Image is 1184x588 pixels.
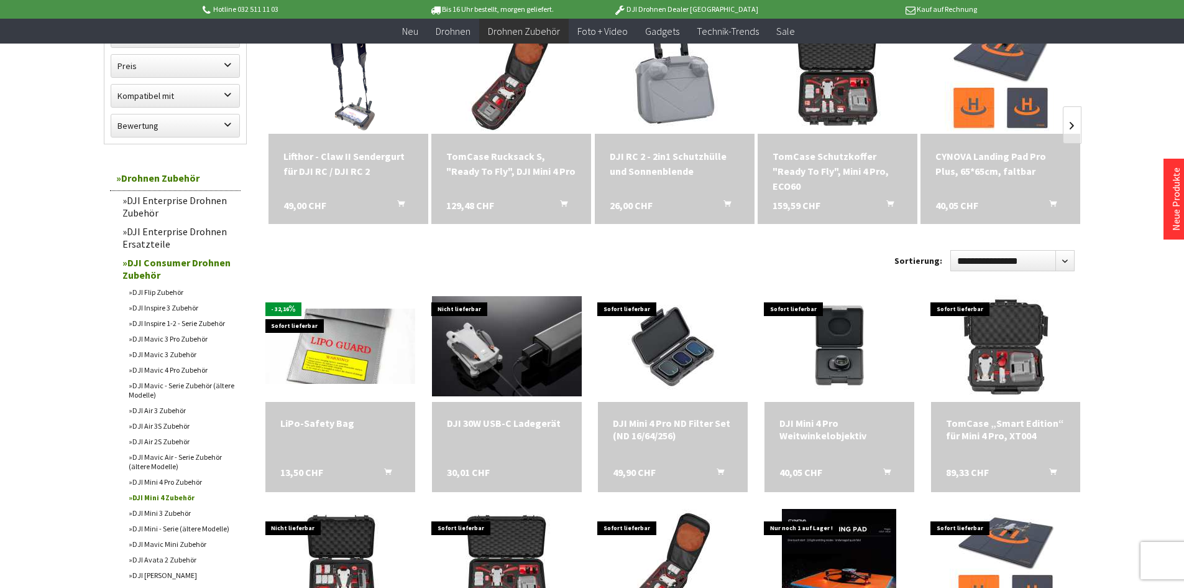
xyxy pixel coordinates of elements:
[768,19,804,44] a: Sale
[122,490,241,505] a: DJI Mini 4 Zubehör
[122,536,241,552] a: DJI Mavic Mini Zubehör
[618,22,730,134] img: DJI RC 2 - 2in1 Schutzhülle und Sonnenblende
[709,198,738,214] button: In den Warenkorb
[111,55,239,77] label: Preis
[488,25,560,37] span: Drohnen Zubehör
[610,198,653,213] span: 26,00 CHF
[603,290,743,402] img: DJI Mini 4 Pro ND Filter Set (ND 16/64/256)
[122,378,241,403] a: DJI Mavic - Serie Zubehör (ältere Modelle)
[265,309,415,384] img: LiPo-Safety Bag
[122,434,241,449] a: DJI Air 2S Zubehör
[280,417,400,429] a: LiPo-Safety Bag 13,50 CHF In den Warenkorb
[613,466,656,478] span: 49,90 CHF
[773,198,820,213] span: 159,59 CHF
[577,25,628,37] span: Foto + Video
[781,22,893,134] img: TomCase Schutzkoffer "Ready To Fly", Mini 4 Pro, ECO60
[122,347,241,362] a: DJI Mavic 3 Zubehör
[382,198,412,214] button: In den Warenkorb
[432,296,582,396] img: DJI 30W USB-C Ladegerät
[945,22,1057,134] img: CYNOVA Landing Pad Pro Plus, 65*65cm, faltbar
[779,466,822,478] span: 40,05 CHF
[769,290,909,402] img: DJI Mini 4 Pro Weitwinkelobjektiv
[122,521,241,536] a: DJI Mini - Serie (ältere Modelle)
[122,362,241,378] a: DJI Mavic 4 Pro Zubehör
[122,449,241,474] a: DJI Mavic Air - Serie Zubehör (ältere Modelle)
[773,149,902,194] a: TomCase Schutzkoffer "Ready To Fly", Mini 4 Pro, ECO60 159,59 CHF In den Warenkorb
[447,417,567,429] a: DJI 30W USB-C Ladegerät 30,01 CHF
[871,198,901,214] button: In den Warenkorb
[122,403,241,418] a: DJI Air 3 Zubehör
[122,331,241,347] a: DJI Mavic 3 Pro Zubehör
[935,198,978,213] span: 40,05 CHF
[456,22,567,134] img: TomCase Rucksack S, "Ready To Fly", DJI Mini 4 Pro
[427,19,479,44] a: Drohnen
[946,417,1066,442] div: TomCase „Smart Edition“ für Mini 4 Pro, XT004
[122,300,241,315] a: DJI Inspire 3 Zubehör
[446,198,494,213] span: 129,48 CHF
[1034,466,1064,482] button: In den Warenkorb
[868,466,898,482] button: In den Warenkorb
[201,2,395,17] p: Hotline 032 511 11 03
[122,474,241,490] a: DJI Mini 4 Pro Zubehör
[122,552,241,567] a: DJI Avata 2 Zubehör
[479,19,569,44] a: Drohnen Zubehör
[645,25,679,37] span: Gadgets
[1034,198,1064,214] button: In den Warenkorb
[447,466,490,478] span: 30,01 CHF
[946,417,1066,442] a: TomCase „Smart Edition“ für Mini 4 Pro, XT004 89,33 CHF In den Warenkorb
[702,466,732,482] button: In den Warenkorb
[776,25,795,37] span: Sale
[402,25,418,37] span: Neu
[283,149,413,179] div: Lifthor - Claw II Sendergurt für DJI RC / DJI RC 2
[395,2,589,17] p: Bis 16 Uhr bestellt, morgen geliefert.
[610,149,740,179] div: DJI RC 2 - 2in1 Schutzhülle und Sonnenblende
[545,198,575,214] button: In den Warenkorb
[447,417,567,429] div: DJI 30W USB-C Ladegerät
[446,149,576,179] a: TomCase Rucksack S, "Ready To Fly", DJI Mini 4 Pro 129,48 CHF In den Warenkorb
[122,284,241,300] a: DJI Flip Zubehör
[436,25,470,37] span: Drohnen
[610,149,740,179] a: DJI RC 2 - 2in1 Schutzhülle und Sonnenblende 26,00 CHF In den Warenkorb
[122,567,241,583] a: DJI [PERSON_NAME]
[636,19,688,44] a: Gadgets
[935,149,1065,179] div: CYNOVA Landing Pad Pro Plus, 65*65cm, faltbar
[779,417,899,442] a: DJI Mini 4 Pro Weitwinkelobjektiv 40,05 CHF In den Warenkorb
[613,417,733,442] a: DJI Mini 4 Pro ND Filter Set (ND 16/64/256) 49,90 CHF In den Warenkorb
[393,19,427,44] a: Neu
[369,466,399,482] button: In den Warenkorb
[613,417,733,442] div: DJI Mini 4 Pro ND Filter Set (ND 16/64/256)
[111,85,239,107] label: Kompatibel mit
[935,149,1065,179] a: CYNOVA Landing Pad Pro Plus, 65*65cm, faltbar 40,05 CHF In den Warenkorb
[283,198,326,213] span: 49,00 CHF
[280,417,400,429] div: LiPo-Safety Bag
[280,466,323,478] span: 13,50 CHF
[116,253,241,284] a: DJI Consumer Drohnen Zubehör
[122,315,241,331] a: DJI Inspire 1-2 - Serie Zubehör
[283,149,413,179] a: Lifthor - Claw II Sendergurt für DJI RC / DJI RC 2 49,00 CHF In den Warenkorb
[307,22,389,134] img: Lifthor - Claw II Sendergurt für DJI RC / DJI RC 2
[589,2,782,17] p: DJI Drohnen Dealer [GEOGRAPHIC_DATA]
[950,290,1062,402] img: TomCase „Smart Edition“ für Mini 4 Pro, XT004
[116,191,241,222] a: DJI Enterprise Drohnen Zubehör
[446,149,576,179] div: TomCase Rucksack S, "Ready To Fly", DJI Mini 4 Pro
[779,417,899,442] div: DJI Mini 4 Pro Weitwinkelobjektiv
[122,418,241,434] a: DJI Air 3S Zubehör
[116,222,241,253] a: DJI Enterprise Drohnen Ersatzteile
[122,505,241,521] a: DJI Mini 3 Zubehör
[111,114,239,137] label: Bewertung
[783,2,977,17] p: Kauf auf Rechnung
[569,19,636,44] a: Foto + Video
[773,149,902,194] div: TomCase Schutzkoffer "Ready To Fly", Mini 4 Pro, ECO60
[894,251,942,271] label: Sortierung:
[946,466,989,478] span: 89,33 CHF
[1170,167,1182,231] a: Neue Produkte
[697,25,759,37] span: Technik-Trends
[688,19,768,44] a: Technik-Trends
[110,166,241,191] a: Drohnen Zubehör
